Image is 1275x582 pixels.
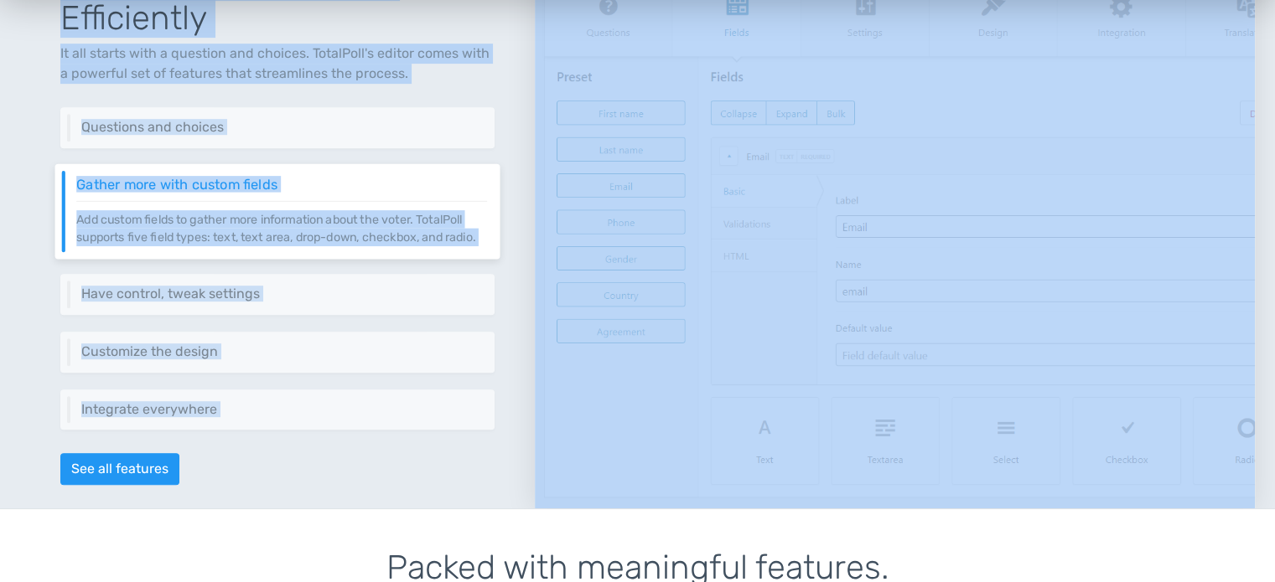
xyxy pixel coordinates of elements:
p: Add one or as many questions as you need. Furthermore, add all kinds of choices, including image,... [81,135,482,136]
h6: Have control, tweak settings [81,286,482,301]
p: Add custom fields to gather more information about the voter. TotalPoll supports five field types... [76,200,487,245]
h6: Questions and choices [81,120,482,135]
h6: Gather more with custom fields [76,177,487,192]
a: See all features [60,453,179,485]
h6: Customize the design [81,344,482,359]
p: Control different aspects of your poll via a set of settings like restrictions, results visibilit... [81,301,482,302]
p: It all starts with a question and choices. TotalPoll's editor comes with a powerful set of featur... [60,44,495,84]
h6: Integrate everywhere [81,402,482,417]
